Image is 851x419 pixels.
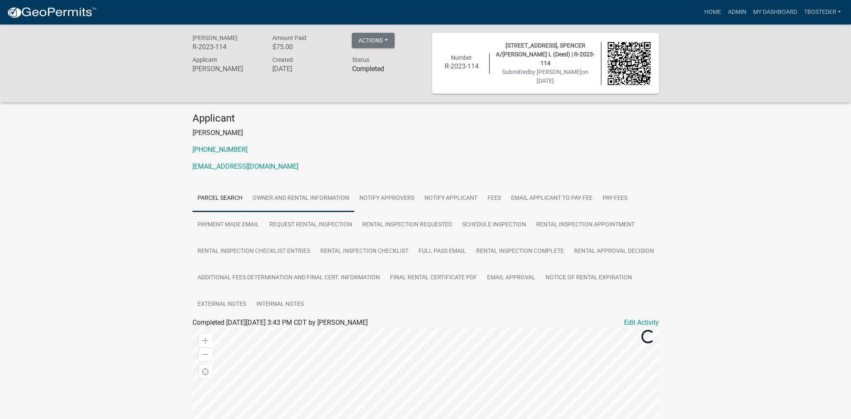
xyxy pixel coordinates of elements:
a: Payment Made Email [192,212,264,239]
h6: R-2023-114 [440,62,483,70]
a: Full Pass Email [414,238,471,265]
div: Find my location [199,365,212,379]
span: Amount Paid [272,34,306,41]
a: Rental Inspection Requested [357,212,457,239]
h6: $75.00 [272,43,339,51]
a: Notify Applicant [419,185,482,212]
a: Email Applicant to Pay Fee [506,185,598,212]
span: [STREET_ADDRESS], SPENCER A/[PERSON_NAME] L (Deed) | R-2023-114 [496,42,595,66]
a: Fees [482,185,506,212]
a: Rental Approval Decision [569,238,659,265]
h6: [DATE] [272,65,339,73]
a: Parcel search [192,185,248,212]
div: Zoom out [199,347,212,361]
a: Pay Fees [598,185,632,212]
a: Notice of Rental Expiration [540,265,637,292]
a: Schedule Inspection [457,212,531,239]
a: Internal Notes [251,291,309,318]
a: Email Approval [482,265,540,292]
a: Rental Inspection Checklist [315,238,414,265]
a: Final Rental Certificate PDF [385,265,482,292]
a: Rental Inspection Complete [471,238,569,265]
span: by [PERSON_NAME] [529,69,582,75]
a: Owner and Rental Information [248,185,354,212]
button: Actions [352,33,395,48]
h4: Applicant [192,112,659,125]
span: Applicant [192,56,217,63]
a: [PHONE_NUMBER] [192,146,248,154]
h6: [PERSON_NAME] [192,65,260,73]
a: Home [701,4,724,20]
span: Completed [DATE][DATE] 3:43 PM CDT by [PERSON_NAME] [192,318,368,326]
a: Additional Fees Determination and Final Cert. Information [192,265,385,292]
a: External Notes [192,291,251,318]
span: [PERSON_NAME] [192,34,237,41]
a: Request Rental Inspection [264,212,357,239]
a: Notify Approvers [354,185,419,212]
h6: R-2023-114 [192,43,260,51]
span: Submitted on [DATE] [502,69,588,84]
p: [PERSON_NAME] [192,128,659,138]
span: Created [272,56,292,63]
span: Number [451,54,472,61]
strong: Completed [352,65,384,73]
a: Rental Inspection Checklist Entries [192,238,315,265]
a: tbosteder [800,4,844,20]
a: Edit Activity [624,318,659,328]
img: QR code [608,42,651,85]
a: Rental Inspection Appointment [531,212,640,239]
a: [EMAIL_ADDRESS][DOMAIN_NAME] [192,162,298,170]
div: Zoom in [199,334,212,347]
span: Status [352,56,369,63]
a: Admin [724,4,749,20]
a: My Dashboard [749,4,800,20]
